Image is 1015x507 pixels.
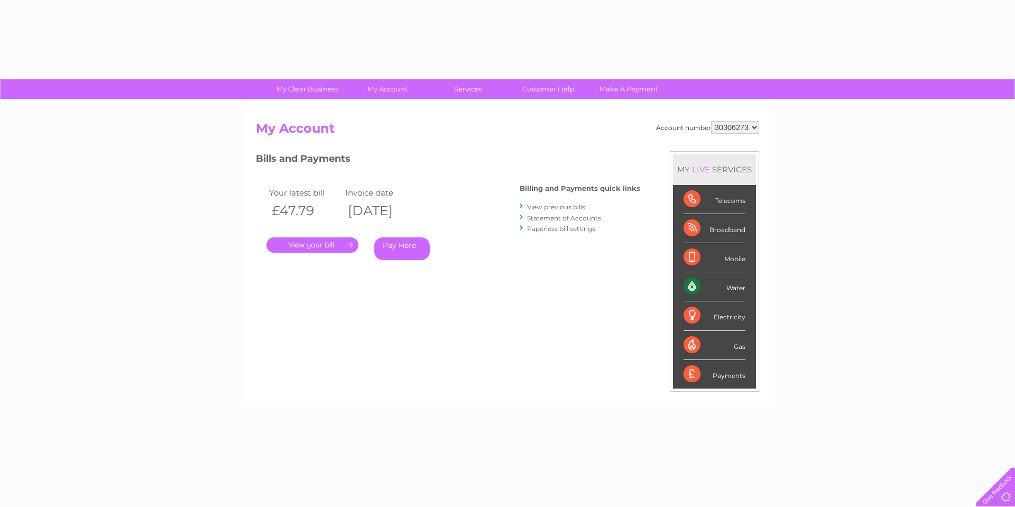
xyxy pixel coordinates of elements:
[264,79,351,99] a: My Clear Business
[344,79,431,99] a: My Account
[684,331,745,360] div: Gas
[343,200,419,222] th: [DATE]
[505,79,592,99] a: Customer Help
[690,164,712,174] div: LIVE
[520,185,640,192] h4: Billing and Payments quick links
[527,203,585,211] a: View previous bills
[585,79,672,99] a: Make A Payment
[266,237,358,253] a: .
[425,79,512,99] a: Services
[256,121,759,141] h2: My Account
[527,214,601,222] a: Statement of Accounts
[343,186,419,200] td: Invoice date
[684,185,745,214] div: Telecoms
[656,121,759,134] div: Account number
[684,301,745,330] div: Electricity
[527,225,595,233] a: Paperless bill settings
[684,360,745,389] div: Payments
[266,200,343,222] th: £47.79
[673,154,756,185] div: MY SERVICES
[266,186,343,200] td: Your latest bill
[684,272,745,301] div: Water
[684,214,745,243] div: Broadband
[374,237,430,260] a: Pay Here
[256,151,640,170] h3: Bills and Payments
[684,243,745,272] div: Mobile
